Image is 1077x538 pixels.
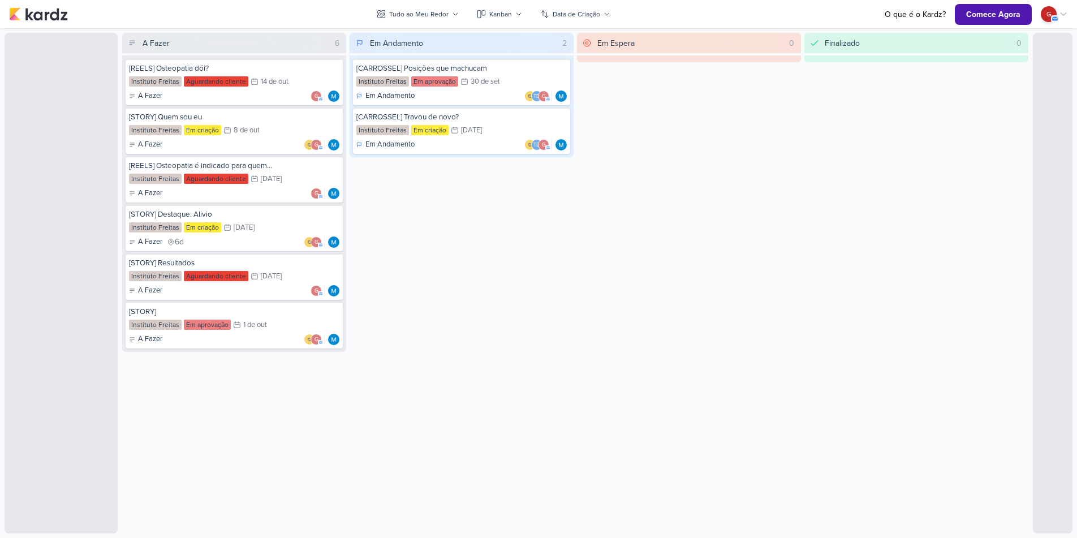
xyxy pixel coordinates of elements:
p: A Fazer [138,334,162,345]
a: O que é o Kardz? [880,8,950,20]
div: Aguardando cliente [184,174,248,184]
div: A Fazer [129,285,162,296]
p: g [315,94,318,100]
p: Em Andamento [365,91,415,102]
img: MARIANA MIRANDA [328,139,339,150]
div: Instituto Freitas [129,222,182,233]
div: [DATE] [261,273,282,280]
div: Responsável: MARIANA MIRANDA [328,334,339,345]
div: Aguardando cliente [184,271,248,281]
div: Thais de carvalho [531,139,542,150]
img: MARIANA MIRANDA [328,285,339,296]
div: Responsável: MARIANA MIRANDA [555,91,567,102]
div: A Fazer [129,188,162,199]
div: último check-in há 6 dias [167,236,184,248]
div: giselyrlfreitas@gmail.com [311,285,322,296]
div: Colaboradores: IDBOX - Agência de Design, Thais de carvalho, giselyrlfreitas@gmail.com [524,91,552,102]
div: Colaboradores: IDBOX - Agência de Design, giselyrlfreitas@gmail.com [304,139,325,150]
div: Em Andamento [356,139,415,150]
div: Responsável: MARIANA MIRANDA [328,139,339,150]
div: giselyrlfreitas@gmail.com [1041,6,1057,22]
div: Colaboradores: IDBOX - Agência de Design, giselyrlfreitas@gmail.com [304,334,325,345]
p: Td [533,94,540,100]
div: Em criação [411,125,449,135]
div: [STORY] Resultados [129,258,339,268]
div: [CARROSSEL] Posições que machucam [356,63,567,74]
div: Aguardando cliente [184,76,248,87]
div: Em aprovação [411,76,458,87]
p: A Fazer [138,91,162,102]
img: IDBOX - Agência de Design [524,139,536,150]
p: Em Andamento [365,139,415,150]
div: A Fazer [129,139,162,150]
div: Em criação [184,125,221,135]
div: 30 de set [471,78,500,85]
p: Td [533,143,540,148]
img: IDBOX - Agência de Design [304,236,315,248]
div: Colaboradores: giselyrlfreitas@gmail.com [311,285,325,296]
p: g [1046,9,1052,19]
div: Responsável: MARIANA MIRANDA [328,285,339,296]
div: Responsável: MARIANA MIRANDA [328,91,339,102]
p: g [315,191,318,197]
div: [STORY] Quem sou eu [129,112,339,122]
div: Responsável: MARIANA MIRANDA [555,139,567,150]
div: Instituto Freitas [356,125,409,135]
div: 14 de out [261,78,288,85]
p: A Fazer [138,139,162,150]
div: 2 [558,37,571,49]
div: 1 de out [243,321,267,329]
p: g [315,143,318,148]
div: giselyrlfreitas@gmail.com [311,236,322,248]
div: giselyrlfreitas@gmail.com [311,139,322,150]
div: Em Andamento [370,37,423,49]
img: kardz.app [9,7,68,21]
div: A Fazer [129,334,162,345]
img: MARIANA MIRANDA [328,188,339,199]
img: MARIANA MIRANDA [328,91,339,102]
p: g [315,240,318,246]
div: Em Andamento [356,91,415,102]
p: g [315,337,318,343]
div: A Fazer [129,236,162,248]
div: giselyrlfreitas@gmail.com [311,334,322,345]
img: MARIANA MIRANDA [328,236,339,248]
p: g [542,143,546,148]
div: [STORY] [129,307,339,317]
img: IDBOX - Agência de Design [304,334,315,345]
div: Finalizado [825,37,860,49]
div: Colaboradores: IDBOX - Agência de Design, giselyrlfreitas@gmail.com [304,236,325,248]
div: 0 [1012,37,1026,49]
div: [STORY] Destaque: Alivio [129,209,339,219]
button: Comece Agora [955,4,1032,25]
span: 6d [175,238,184,246]
p: A Fazer [138,285,162,296]
div: Em aprovação [184,320,231,330]
div: Instituto Freitas [129,174,182,184]
img: MARIANA MIRANDA [328,334,339,345]
div: 8 de out [234,127,260,134]
p: A Fazer [138,188,162,199]
div: Instituto Freitas [129,76,182,87]
img: IDBOX - Agência de Design [304,139,315,150]
div: [DATE] [461,127,482,134]
p: g [542,94,546,100]
img: IDBOX - Agência de Design [524,91,536,102]
div: 0 [785,37,799,49]
div: Em Espera [597,37,635,49]
img: MARIANA MIRANDA [555,139,567,150]
div: Instituto Freitas [129,271,182,281]
div: Instituto Freitas [129,320,182,330]
div: 6 [330,37,344,49]
div: Colaboradores: giselyrlfreitas@gmail.com [311,188,325,199]
div: Responsável: MARIANA MIRANDA [328,188,339,199]
div: Em criação [184,222,221,233]
div: [REELS] Osteopatia é indicado para quem... [129,161,339,171]
div: giselyrlfreitas@gmail.com [538,139,549,150]
div: [CARROSSEL] Travou de novo? [356,112,567,122]
div: [DATE] [261,175,282,183]
div: A Fazer [129,91,162,102]
div: Colaboradores: IDBOX - Agência de Design, Thais de carvalho, giselyrlfreitas@gmail.com [524,139,552,150]
div: giselyrlfreitas@gmail.com [538,91,549,102]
